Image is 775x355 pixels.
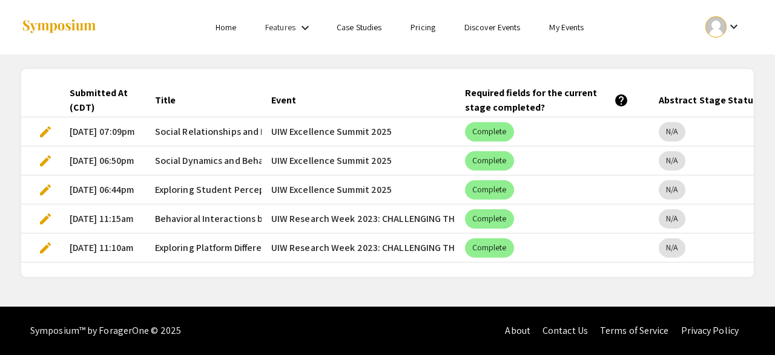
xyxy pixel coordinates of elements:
[659,180,685,200] mat-chip: N/A
[155,93,186,108] div: Title
[38,125,53,139] span: edit
[465,238,514,258] mat-chip: Complete
[337,22,381,33] a: Case Studies
[262,204,455,233] mat-cell: UIW Research Week 2023: CHALLENGING THE KNOWN
[262,175,455,204] mat-cell: UIW Excellence Summit 2025
[681,324,739,337] a: Privacy Policy
[60,146,145,175] mat-cell: [DATE] 06:50pm
[464,22,521,33] a: Discover Events
[600,324,669,337] a: Terms of Service
[60,175,145,204] mat-cell: [DATE] 06:44pm
[265,22,295,33] a: Features
[465,86,628,115] div: Required fields for the current stage completed?
[155,154,480,168] span: Social Dynamics and Behavioral Patterns of Meerkats at [GEOGRAPHIC_DATA]
[465,86,639,115] div: Required fields for the current stage completed?help
[614,93,628,108] mat-icon: help
[271,93,296,108] div: Event
[659,151,685,171] mat-chip: N/A
[216,22,236,33] a: Home
[271,93,307,108] div: Event
[70,86,128,115] div: Submitted At (CDT)
[262,233,455,262] mat-cell: UIW Research Week 2023: CHALLENGING THE KNOWN
[30,307,181,355] div: Symposium™ by ForagerOne © 2025
[155,183,518,197] span: Exploring Student Perceptions of AI: Understanding Knowledge, Usage and Attitudes
[549,22,584,33] a: My Events
[465,209,514,229] mat-chip: Complete
[155,125,661,139] span: Social Relationships and Interactions of [DEMOGRAPHIC_DATA] Giraffes’ Under Professional Care at ...
[38,183,53,197] span: edit
[155,241,503,255] span: Exploring Platform Differences of Emoji Selection for Facial Expressions of Emotions
[693,13,754,41] button: Expand account dropdown
[60,117,145,146] mat-cell: [DATE] 07:09pm
[70,86,139,115] div: Submitted At (CDT)
[155,93,176,108] div: Title
[60,233,145,262] mat-cell: [DATE] 11:10am
[298,21,312,35] mat-icon: Expand Features list
[727,19,741,34] mat-icon: Expand account dropdown
[262,117,455,146] mat-cell: UIW Excellence Summit 2025
[659,122,685,142] mat-chip: N/A
[465,180,514,200] mat-chip: Complete
[465,122,514,142] mat-chip: Complete
[38,212,53,226] span: edit
[411,22,435,33] a: Pricing
[38,154,53,168] span: edit
[262,146,455,175] mat-cell: UIW Excellence Summit 2025
[542,324,588,337] a: Contact Us
[155,212,582,226] span: Behavioral Interactions between African Giraffes (Giraffa camelopardalis) at the [GEOGRAPHIC_DATA]
[659,209,685,229] mat-chip: N/A
[21,19,97,35] img: Symposium by ForagerOne
[505,324,530,337] a: About
[60,204,145,233] mat-cell: [DATE] 11:15am
[38,241,53,255] span: edit
[659,238,685,258] mat-chip: N/A
[9,301,51,346] iframe: Chat
[465,151,514,171] mat-chip: Complete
